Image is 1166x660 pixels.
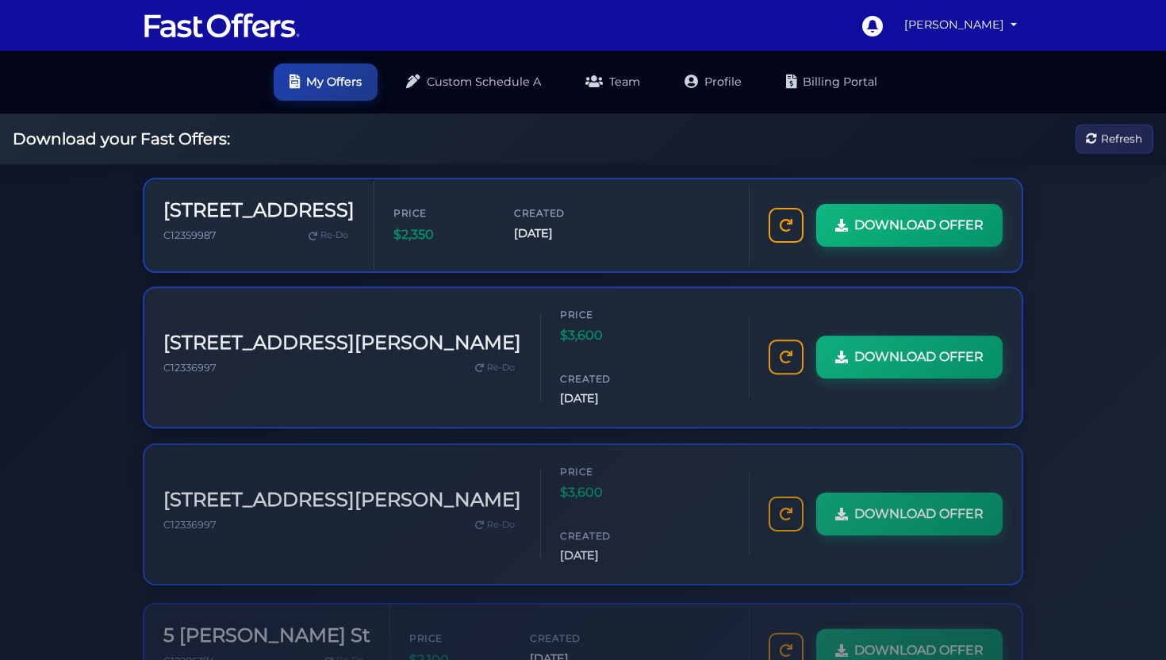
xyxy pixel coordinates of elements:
[560,525,655,540] span: Created
[530,642,625,660] span: [DATE]
[163,516,217,528] span: C12336997
[163,331,521,354] h3: [STREET_ADDRESS][PERSON_NAME]
[163,647,215,659] span: C12285374
[393,205,489,221] span: Price
[514,224,609,243] span: [DATE]
[336,646,364,660] span: Re-Do
[302,225,355,246] a: Re-Do
[854,632,984,653] span: DOWNLOAD OFFER
[469,512,521,532] a: Re-Do
[770,63,893,101] a: Billing Portal
[560,461,655,476] span: Price
[669,63,758,101] a: Profile
[1101,130,1142,148] span: Refresh
[560,479,655,500] span: $3,600
[530,623,625,638] span: Created
[163,199,355,222] h3: [STREET_ADDRESS]
[320,228,348,243] span: Re-Do
[560,389,655,407] span: [DATE]
[487,515,515,529] span: Re-Do
[854,215,984,236] span: DOWNLOAD OFFER
[560,324,655,345] span: $3,600
[560,370,655,386] span: Created
[898,10,1023,40] a: [PERSON_NAME]
[1076,125,1153,154] button: Refresh
[854,501,984,521] span: DOWNLOAD OFFER
[514,205,609,221] span: Created
[274,63,378,101] a: My Offers
[469,357,521,378] a: Re-Do
[163,361,217,373] span: C12336997
[816,204,1003,247] a: DOWNLOAD OFFER
[570,63,656,101] a: Team
[816,489,1003,532] a: DOWNLOAD OFFER
[816,335,1003,378] a: DOWNLOAD OFFER
[163,485,521,508] h3: [STREET_ADDRESS][PERSON_NAME]
[560,306,655,321] span: Price
[163,229,217,241] span: C12359987
[409,623,504,638] span: Price
[13,129,230,148] h2: Download your Fast Offers:
[393,224,489,245] span: $2,350
[390,63,557,101] a: Custom Schedule A
[163,616,370,639] h3: 5 [PERSON_NAME] St
[854,346,984,366] span: DOWNLOAD OFFER
[560,543,655,562] span: [DATE]
[487,360,515,374] span: Re-Do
